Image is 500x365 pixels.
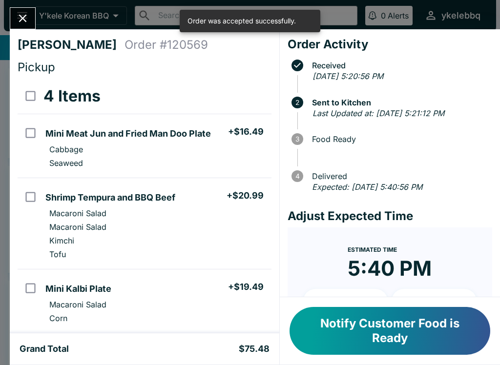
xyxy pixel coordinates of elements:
[49,222,106,232] p: Macaroni Salad
[10,8,35,29] button: Close
[307,61,492,70] span: Received
[228,126,264,138] h5: + $16.49
[45,128,211,140] h5: Mini Meat Jun and Fried Man Doo Plate
[239,343,270,355] h5: $75.48
[295,99,299,106] text: 2
[125,38,208,52] h4: Order # 120569
[307,135,492,143] span: Food Ready
[45,192,175,203] h5: Shrimp Tempura and BBQ Beef
[18,38,125,52] h4: [PERSON_NAME]
[49,236,74,245] p: Kimchi
[307,98,492,107] span: Sent to Kitchen
[49,249,66,259] p: Tofu
[49,158,83,168] p: Seaweed
[288,37,492,52] h4: Order Activity
[18,60,55,74] span: Pickup
[20,343,69,355] h5: Grand Total
[295,135,299,143] text: 3
[295,172,299,180] text: 4
[312,108,444,118] em: Last Updated at: [DATE] 5:21:12 PM
[49,300,106,309] p: Macaroni Salad
[45,283,111,295] h5: Mini Kalbi Plate
[312,182,422,192] em: Expected: [DATE] 5:40:56 PM
[49,208,106,218] p: Macaroni Salad
[312,71,383,81] em: [DATE] 5:20:56 PM
[348,256,432,281] time: 5:40 PM
[307,172,492,181] span: Delivered
[228,281,264,293] h5: + $19.49
[288,209,492,223] h4: Adjust Expected Time
[303,289,388,313] button: + 10
[49,144,83,154] p: Cabbage
[227,190,264,202] h5: + $20.99
[43,86,101,106] h3: 4 Items
[290,307,490,355] button: Notify Customer Food is Ready
[392,289,477,313] button: + 20
[49,313,67,323] p: Corn
[187,13,296,29] div: Order was accepted successfully.
[348,246,397,253] span: Estimated Time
